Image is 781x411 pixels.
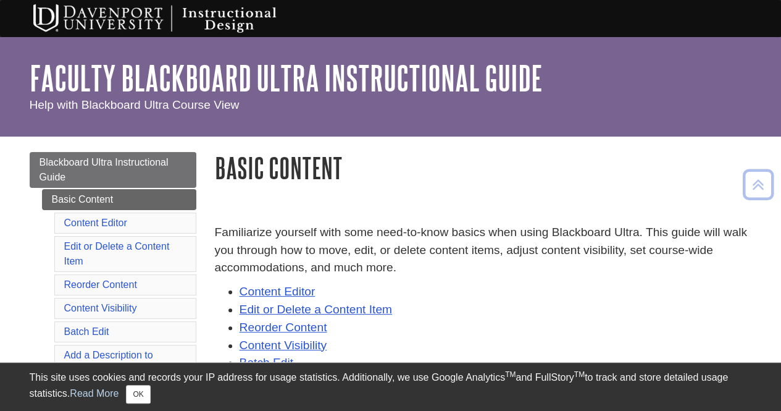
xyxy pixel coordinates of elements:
[70,388,119,399] a: Read More
[40,157,169,182] span: Blackboard Ultra Instructional Guide
[240,303,392,316] a: Edit or Delete a Content Item
[215,152,752,184] h1: Basic Content
[30,98,240,111] span: Help with Blackboard Ultra Course View
[240,285,315,298] a: Content Editor
[64,350,153,375] a: Add a Description to Content Items
[64,303,137,313] a: Content Visibility
[240,321,327,334] a: Reorder Content
[30,152,196,188] a: Blackboard Ultra Instructional Guide
[64,326,109,337] a: Batch Edit
[23,3,320,34] img: Davenport University Instructional Design
[574,370,585,379] sup: TM
[738,176,778,193] a: Back to Top
[240,339,327,352] a: Content Visibility
[42,189,196,210] a: Basic Content
[64,279,137,290] a: Reorder Content
[126,385,150,404] button: Close
[240,356,293,369] a: Batch Edit
[505,370,516,379] sup: TM
[64,241,170,266] a: Edit or Delete a Content Item
[30,59,543,97] a: Faculty Blackboard Ultra Instructional Guide
[64,218,127,228] a: Content Editor
[30,370,752,404] div: This site uses cookies and records your IP address for usage statistics. Additionally, we use Goo...
[215,224,752,277] p: Familiarize yourself with some need-to-know basics when using Blackboard Ultra. This guide will w...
